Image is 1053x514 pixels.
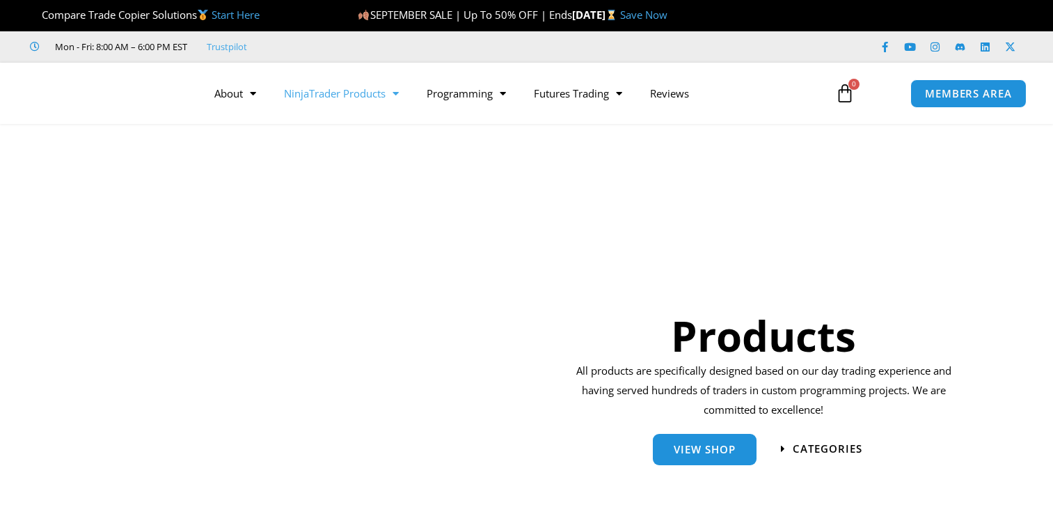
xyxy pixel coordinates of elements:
span: Compare Trade Copier Solutions [30,8,260,22]
strong: [DATE] [572,8,620,22]
span: View Shop [674,444,736,455]
a: Start Here [212,8,260,22]
nav: Menu [200,77,822,109]
a: View Shop [653,434,757,465]
span: SEPTEMBER SALE | Up To 50% OFF | Ends [358,8,571,22]
span: categories [793,444,862,454]
span: 0 [848,79,860,90]
a: About [200,77,270,109]
a: MEMBERS AREA [910,79,1027,108]
p: All products are specifically designed based on our day trading experience and having served hund... [571,361,956,420]
a: Reviews [636,77,703,109]
a: Futures Trading [520,77,636,109]
a: NinjaTrader Products [270,77,413,109]
a: categories [781,444,862,454]
a: Trustpilot [207,38,247,55]
a: 0 [814,73,876,114]
img: ⌛ [606,10,617,20]
img: LogoAI | Affordable Indicators – NinjaTrader [29,68,179,118]
a: Save Now [620,8,667,22]
span: MEMBERS AREA [925,88,1012,99]
span: Mon - Fri: 8:00 AM – 6:00 PM EST [52,38,187,55]
img: 🥇 [198,10,208,20]
a: Programming [413,77,520,109]
h1: Products [571,306,956,365]
img: 🍂 [358,10,369,20]
img: 🏆 [31,10,41,20]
